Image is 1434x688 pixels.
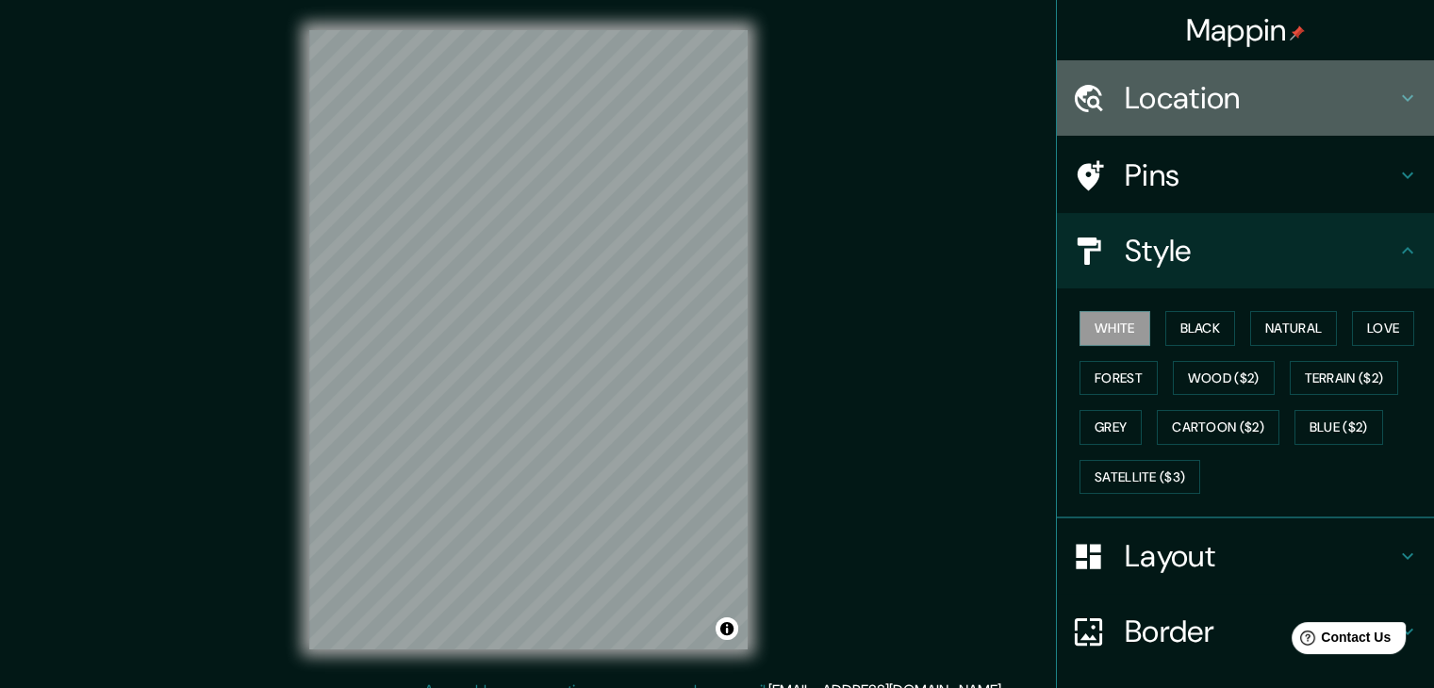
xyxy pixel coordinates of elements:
[1080,460,1200,495] button: Satellite ($3)
[1173,361,1275,396] button: Wood ($2)
[1080,361,1158,396] button: Forest
[1057,518,1434,594] div: Layout
[1057,594,1434,669] div: Border
[1080,410,1142,445] button: Grey
[1186,11,1306,49] h4: Mappin
[1080,311,1150,346] button: White
[1125,613,1396,650] h4: Border
[309,30,748,649] canvas: Map
[1294,410,1383,445] button: Blue ($2)
[1125,232,1396,270] h4: Style
[716,617,738,640] button: Toggle attribution
[1352,311,1414,346] button: Love
[1125,79,1396,117] h4: Location
[1057,138,1434,213] div: Pins
[1165,311,1236,346] button: Black
[1057,60,1434,136] div: Location
[1290,25,1305,41] img: pin-icon.png
[1125,156,1396,194] h4: Pins
[1157,410,1279,445] button: Cartoon ($2)
[1125,537,1396,575] h4: Layout
[1057,213,1434,288] div: Style
[1290,361,1399,396] button: Terrain ($2)
[1250,311,1337,346] button: Natural
[1266,614,1413,667] iframe: Help widget launcher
